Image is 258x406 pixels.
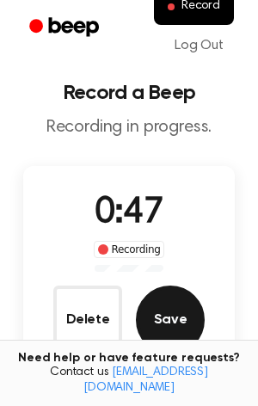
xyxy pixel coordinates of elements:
[83,366,208,394] a: [EMAIL_ADDRESS][DOMAIN_NAME]
[17,11,114,45] a: Beep
[94,241,165,258] div: Recording
[95,195,163,231] span: 0:47
[10,366,248,396] span: Contact us
[14,83,244,103] h1: Record a Beep
[14,117,244,138] p: Recording in progress.
[157,25,241,66] a: Log Out
[136,286,205,354] button: Save Audio Record
[53,286,122,354] button: Delete Audio Record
